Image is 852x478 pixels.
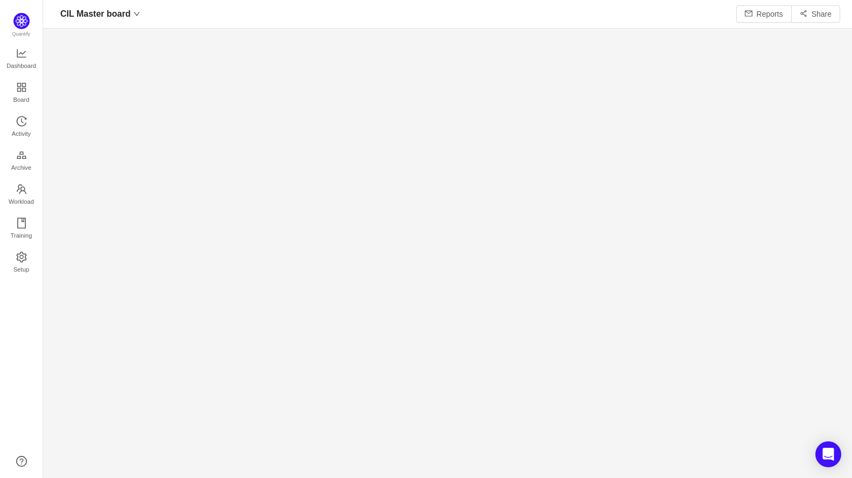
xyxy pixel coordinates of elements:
i: icon: down [134,11,140,17]
span: Workload [9,191,34,212]
span: Training [10,225,32,246]
a: Board [16,82,27,104]
span: CIL Master board [60,5,130,23]
i: icon: line-chart [16,48,27,59]
span: Activity [12,123,31,144]
a: Setup [16,252,27,274]
a: Activity [16,116,27,138]
span: Quantify [12,31,31,37]
div: Open Intercom Messenger [815,441,841,467]
a: Workload [16,184,27,206]
i: icon: gold [16,150,27,161]
button: icon: mailReports [736,5,792,23]
i: icon: appstore [16,82,27,93]
button: icon: share-altShare [791,5,840,23]
span: Dashboard [6,55,36,77]
span: Board [13,89,30,110]
img: Quantify [13,13,30,29]
span: Archive [11,157,31,178]
i: icon: book [16,218,27,228]
a: Archive [16,150,27,172]
a: icon: question-circle [16,456,27,467]
a: Training [16,218,27,240]
span: Setup [13,259,29,280]
i: icon: history [16,116,27,127]
i: icon: setting [16,252,27,262]
i: icon: team [16,184,27,195]
a: Dashboard [16,49,27,70]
